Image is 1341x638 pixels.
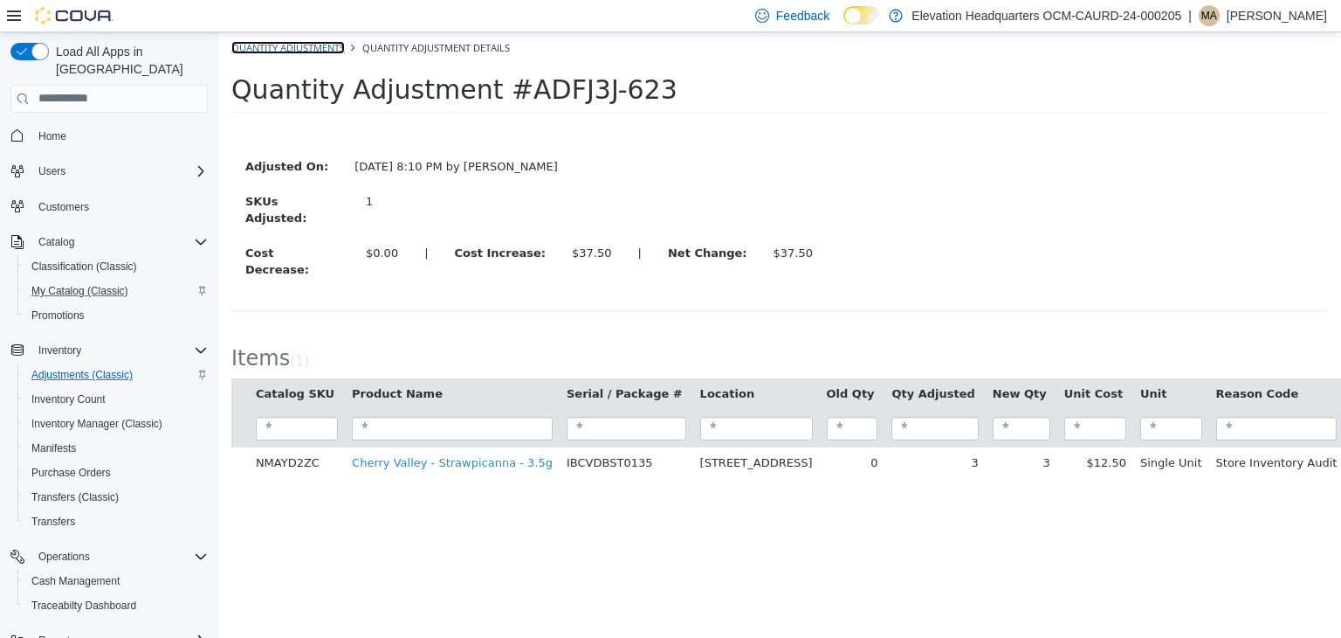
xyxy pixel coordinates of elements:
a: Classification (Classic) [24,256,144,277]
button: Inventory Count [17,387,215,412]
span: Operations [38,550,90,564]
button: Purchase Orders [17,461,215,485]
a: Inventory Manager (Classic) [24,413,169,434]
span: Purchase Orders [31,466,111,480]
span: Manifests [31,441,76,455]
button: Inventory Manager (Classic) [17,412,215,436]
span: Inventory [38,343,81,357]
button: Unit Cost [846,353,908,371]
button: Location [482,353,540,371]
td: $12.50 [839,415,915,447]
a: Transfers [24,511,82,532]
p: | [1188,5,1192,26]
span: Classification (Classic) [24,256,208,277]
span: Catalog [38,235,74,249]
button: Catalog SKU [38,353,120,371]
a: Cherry Valley - Strawpicanna - 3.5g [134,424,334,437]
span: Home [31,125,208,147]
label: SKUs Adjusted: [14,161,134,195]
span: Classification (Classic) [31,260,137,274]
p: [PERSON_NAME] [1227,5,1327,26]
span: Transfers [24,511,208,532]
span: Load All Apps in [GEOGRAPHIC_DATA] [49,43,208,78]
a: Traceabilty Dashboard [24,595,143,616]
button: Operations [31,546,97,567]
span: [STREET_ADDRESS] [482,424,595,437]
td: 3 [767,415,839,447]
a: Quantity Adjustments [13,9,127,22]
a: Home [31,126,73,147]
a: Adjustments (Classic) [24,364,140,385]
span: Inventory Manager (Classic) [24,413,208,434]
span: Promotions [31,309,85,322]
button: Classification (Classic) [17,254,215,279]
label: Cost Decrease: [14,212,134,246]
span: Inventory Count [31,392,106,406]
span: My Catalog (Classic) [24,281,208,302]
span: Cash Management [31,574,120,588]
span: Quantity Adjustment Details [144,9,292,22]
button: Adjustments (Classic) [17,363,215,387]
span: Inventory Count [24,389,208,410]
td: 3 [666,415,767,447]
span: MA [1201,5,1217,26]
td: NMAYD2ZC [31,415,127,447]
a: Cash Management [24,571,127,592]
a: Customers [31,197,96,218]
td: 0 [602,415,667,447]
a: Purchase Orders [24,462,118,483]
label: Net Change: [437,212,542,230]
span: Transfers [31,515,75,529]
p: Elevation Headquarters OCM-CAURD-24-000205 [911,5,1181,26]
span: Adjustments (Classic) [31,368,133,382]
a: My Catalog (Classic) [24,281,135,302]
label: | [407,212,437,230]
div: 1 [148,161,304,178]
a: Inventory Count [24,389,113,410]
button: Cash Management [17,569,215,593]
span: Promotions [24,305,208,326]
span: Traceabilty Dashboard [31,599,136,613]
small: ( ) [72,321,91,336]
button: Serial / Package # [348,353,468,371]
button: Manifests [17,436,215,461]
button: Transfers (Classic) [17,485,215,510]
span: Feedback [776,7,829,24]
span: Adjustments (Classic) [24,364,208,385]
button: Customers [3,194,215,219]
div: [DATE] 8:10 PM by [PERSON_NAME] [123,126,353,143]
label: | [193,212,223,230]
button: New Qty [774,353,832,371]
button: Product Name [134,353,228,371]
span: Operations [31,546,208,567]
button: Reason Code [998,353,1084,371]
td: Store Inventory Audit [991,415,1126,447]
button: Catalog [31,232,81,253]
div: $0.00 [148,212,180,230]
a: Manifests [24,438,83,459]
a: Promotions [24,305,92,326]
td: Single Unit [915,415,991,447]
span: Customers [31,196,208,218]
button: My Catalog (Classic) [17,279,215,303]
label: Cost Increase: [223,212,341,230]
span: Items [13,314,72,338]
button: Home [3,123,215,149]
td: IBCVDBST0135 [341,415,475,447]
button: Promotions [17,303,215,328]
span: Quantity Adjustment #ADFJ3J-623 [13,42,459,73]
span: Inventory Manager (Classic) [31,417,162,431]
span: Traceabilty Dashboard [24,595,208,616]
div: $37.50 [354,212,394,230]
span: Purchase Orders [24,462,208,483]
button: Qty Adjusted [673,353,760,371]
span: Users [38,164,65,178]
span: Manifests [24,438,208,459]
img: Cova [35,7,113,24]
span: Users [31,161,208,182]
button: Inventory [3,338,215,363]
input: Dark Mode [843,6,880,24]
span: Transfers (Classic) [31,490,119,504]
span: Cash Management [24,571,208,592]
